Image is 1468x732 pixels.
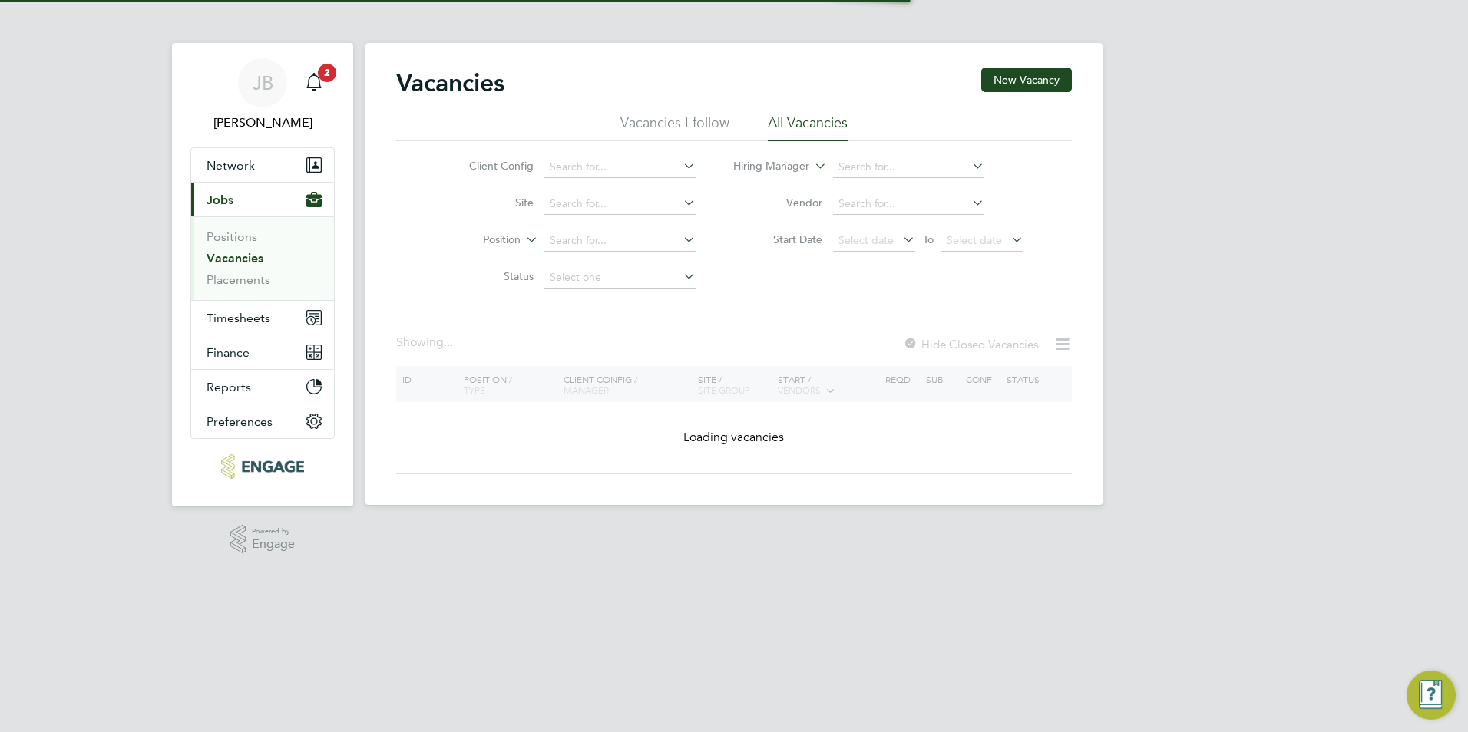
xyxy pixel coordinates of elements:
[721,159,809,174] label: Hiring Manager
[252,538,295,551] span: Engage
[318,64,336,82] span: 2
[230,525,296,554] a: Powered byEngage
[620,114,729,141] li: Vacancies I follow
[544,230,696,252] input: Search for...
[544,157,696,178] input: Search for...
[207,229,257,244] a: Positions
[191,216,334,300] div: Jobs
[445,196,534,209] label: Site
[207,380,251,394] span: Reports
[207,251,263,265] a: Vacancies
[444,335,453,350] span: ...
[207,193,233,207] span: Jobs
[253,73,273,93] span: JB
[252,525,295,538] span: Powered by
[838,233,894,247] span: Select date
[191,335,334,369] button: Finance
[768,114,848,141] li: All Vacancies
[191,148,334,182] button: Network
[191,370,334,404] button: Reports
[207,272,270,287] a: Placements
[1407,671,1456,720] button: Engage Resource Center
[432,232,521,248] label: Position
[903,337,1038,351] label: Hide Closed Vacancies
[544,193,696,215] input: Search for...
[207,311,270,325] span: Timesheets
[445,269,534,283] label: Status
[396,68,504,98] h2: Vacancies
[544,267,696,289] input: Select one
[981,68,1072,92] button: New Vacancy
[445,159,534,173] label: Client Config
[207,414,273,429] span: Preferences
[947,233,1002,247] span: Select date
[221,454,303,479] img: huntereducation-logo-retina.png
[191,404,334,438] button: Preferences
[172,43,353,506] nav: Main navigation
[396,335,456,351] div: Showing
[734,196,822,209] label: Vendor
[190,114,335,132] span: Jack Baron
[207,158,255,173] span: Network
[190,454,335,479] a: Go to home page
[299,58,329,107] a: 2
[190,58,335,132] a: JB[PERSON_NAME]
[734,232,822,246] label: Start Date
[207,345,250,360] span: Finance
[833,193,984,215] input: Search for...
[918,229,938,249] span: To
[191,301,334,335] button: Timesheets
[833,157,984,178] input: Search for...
[191,183,334,216] button: Jobs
